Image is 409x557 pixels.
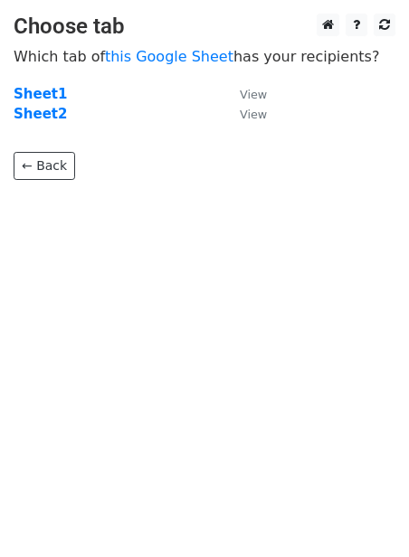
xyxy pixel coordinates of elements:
[222,86,267,102] a: View
[240,88,267,101] small: View
[14,106,67,122] a: Sheet2
[222,106,267,122] a: View
[105,48,233,65] a: this Google Sheet
[240,108,267,121] small: View
[14,47,395,66] p: Which tab of has your recipients?
[14,86,67,102] a: Sheet1
[14,152,75,180] a: ← Back
[14,14,395,40] h3: Choose tab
